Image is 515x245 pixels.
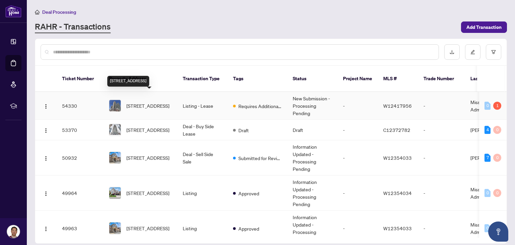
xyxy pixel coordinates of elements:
[43,226,49,232] img: Logo
[41,188,51,198] button: Logo
[493,189,501,197] div: 0
[126,189,169,197] span: [STREET_ADDRESS]
[444,44,460,60] button: download
[57,176,104,211] td: 49964
[126,126,169,134] span: [STREET_ADDRESS]
[461,21,507,33] button: Add Transaction
[41,223,51,234] button: Logo
[177,176,228,211] td: Listing
[491,50,496,54] span: filter
[7,225,20,238] img: Profile Icon
[43,191,49,196] img: Logo
[109,187,121,199] img: thumbnail-img
[493,154,501,162] div: 0
[43,156,49,161] img: Logo
[177,120,228,140] td: Deal - Buy Side Lease
[238,154,282,162] span: Submitted for Review
[287,92,338,120] td: New Submission - Processing Pending
[383,225,412,231] span: W12354033
[484,224,491,232] div: 0
[378,66,418,92] th: MLS #
[42,9,76,15] span: Deal Processing
[228,66,287,92] th: Tags
[57,120,104,140] td: 53370
[35,21,111,33] a: RAHR - Transactions
[493,126,501,134] div: 0
[177,140,228,176] td: Deal - Sell Side Sale
[383,190,412,196] span: W12354034
[109,223,121,234] img: thumbnail-img
[35,10,40,14] span: home
[41,152,51,163] button: Logo
[177,66,228,92] th: Transaction Type
[238,127,249,134] span: Draft
[418,92,465,120] td: -
[109,152,121,163] img: thumbnail-img
[418,176,465,211] td: -
[484,189,491,197] div: 0
[104,66,177,92] th: Property Address
[177,92,228,120] td: Listing - Lease
[5,5,21,17] img: logo
[338,92,378,120] td: -
[338,120,378,140] td: -
[484,154,491,162] div: 7
[41,125,51,135] button: Logo
[466,22,502,33] span: Add Transaction
[109,100,121,111] img: thumbnail-img
[41,100,51,111] button: Logo
[493,102,501,110] div: 1
[57,66,104,92] th: Ticket Number
[383,103,412,109] span: W12417956
[338,176,378,211] td: -
[383,155,412,161] span: W12354033
[126,102,169,109] span: [STREET_ADDRESS]
[126,154,169,161] span: [STREET_ADDRESS]
[287,120,338,140] td: Draft
[43,128,49,133] img: Logo
[383,127,410,133] span: C12372782
[107,76,149,87] div: [STREET_ADDRESS]
[450,50,454,54] span: download
[238,225,259,232] span: Approved
[470,50,475,54] span: edit
[238,102,282,110] span: Requires Additional Docs
[484,102,491,110] div: 0
[126,225,169,232] span: [STREET_ADDRESS]
[418,140,465,176] td: -
[43,104,49,109] img: Logo
[418,66,465,92] th: Trade Number
[338,66,378,92] th: Project Name
[287,140,338,176] td: Information Updated - Processing Pending
[338,140,378,176] td: -
[238,190,259,197] span: Approved
[418,120,465,140] td: -
[484,126,491,134] div: 4
[287,176,338,211] td: Information Updated - Processing Pending
[109,124,121,136] img: thumbnail-img
[465,44,480,60] button: edit
[488,222,508,242] button: Open asap
[57,92,104,120] td: 54330
[287,66,338,92] th: Status
[57,140,104,176] td: 50932
[486,44,501,60] button: filter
